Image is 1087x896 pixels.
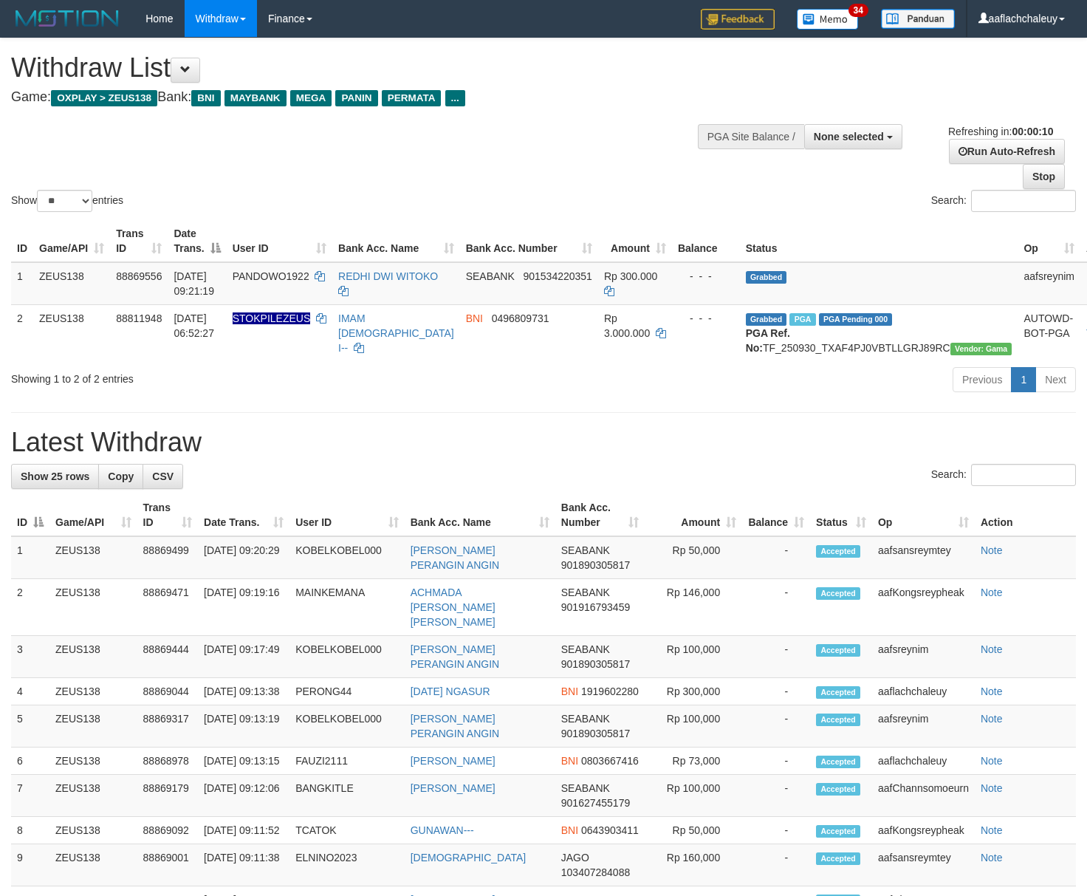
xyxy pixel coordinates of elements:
span: 88811948 [116,312,162,324]
span: Accepted [816,825,860,838]
a: 1 [1011,367,1036,392]
td: aafKongsreypheak [872,579,975,636]
a: Note [981,586,1003,598]
td: aaflachchaleuy [872,748,975,775]
td: 5 [11,705,49,748]
td: Rp 100,000 [645,775,742,817]
th: Trans ID: activate to sort column ascending [110,220,168,262]
span: Marked by aafsreyleap [789,313,815,326]
a: Copy [98,464,143,489]
a: Stop [1023,164,1065,189]
span: Copy 901890305817 to clipboard [561,728,630,739]
td: 8 [11,817,49,844]
span: Copy 0496809731 to clipboard [492,312,549,324]
td: 88869444 [137,636,198,678]
td: Rp 160,000 [645,844,742,886]
img: Button%20Memo.svg [797,9,859,30]
td: BANGKITLE [289,775,404,817]
span: Copy 901916793459 to clipboard [561,601,630,613]
span: Rp 3.000.000 [604,312,650,339]
span: BNI [561,685,578,697]
div: - - - [678,269,734,284]
td: Rp 50,000 [645,817,742,844]
span: SEABANK [561,544,610,556]
td: 9 [11,844,49,886]
td: [DATE] 09:20:29 [198,536,289,579]
td: MAINKEMANA [289,579,404,636]
th: Date Trans.: activate to sort column descending [168,220,226,262]
td: ZEUS138 [49,678,137,705]
a: [PERSON_NAME] [411,782,496,794]
span: Show 25 rows [21,471,89,482]
input: Search: [971,190,1076,212]
a: IMAM [DEMOGRAPHIC_DATA] I-- [338,312,454,354]
span: Grabbed [746,271,787,284]
td: - [742,705,810,748]
a: GUNAWAN--- [411,824,474,836]
td: ZEUS138 [49,775,137,817]
a: Note [981,824,1003,836]
a: [PERSON_NAME] PERANGIN ANGIN [411,544,500,571]
td: Rp 300,000 [645,678,742,705]
span: Grabbed [746,313,787,326]
td: Rp 50,000 [645,536,742,579]
th: Balance [672,220,740,262]
th: Bank Acc. Name: activate to sort column ascending [405,494,555,536]
span: Accepted [816,852,860,865]
span: Nama rekening ada tanda titik/strip, harap diedit [233,312,311,324]
span: PANIN [335,90,377,106]
span: Accepted [816,686,860,699]
td: aaflachchaleuy [872,678,975,705]
td: 7 [11,775,49,817]
span: PGA Pending [819,313,893,326]
td: KOBELKOBEL000 [289,536,404,579]
span: BNI [561,755,578,767]
td: aafKongsreypheak [872,817,975,844]
th: ID: activate to sort column descending [11,494,49,536]
a: Note [981,544,1003,556]
td: - [742,748,810,775]
a: Run Auto-Refresh [949,139,1065,164]
a: Note [981,685,1003,697]
th: Op: activate to sort column ascending [1018,220,1080,262]
a: Next [1035,367,1076,392]
td: KOBELKOBEL000 [289,705,404,748]
a: Previous [953,367,1012,392]
td: 88868978 [137,748,198,775]
span: Refreshing in: [948,126,1053,137]
span: Copy 0803667416 to clipboard [581,755,639,767]
td: ZEUS138 [49,536,137,579]
span: Accepted [816,587,860,600]
span: CSV [152,471,174,482]
span: Copy 901627455179 to clipboard [561,797,630,809]
span: PANDOWO1922 [233,270,309,282]
td: TCATOK [289,817,404,844]
span: ... [445,90,465,106]
td: ZEUS138 [49,817,137,844]
label: Search: [931,190,1076,212]
td: - [742,636,810,678]
td: 2 [11,579,49,636]
td: KOBELKOBEL000 [289,636,404,678]
th: Amount: activate to sort column ascending [645,494,742,536]
span: Copy 0643903411 to clipboard [581,824,639,836]
th: Game/API: activate to sort column ascending [49,494,137,536]
td: PERONG44 [289,678,404,705]
th: User ID: activate to sort column ascending [227,220,332,262]
span: BNI [466,312,483,324]
strong: 00:00:10 [1012,126,1053,137]
a: Note [981,713,1003,725]
img: panduan.png [881,9,955,29]
span: SEABANK [561,782,610,794]
th: Bank Acc. Number: activate to sort column ascending [555,494,645,536]
a: REDHI DWI WITOKO [338,270,438,282]
td: 88869001 [137,844,198,886]
td: 88869471 [137,579,198,636]
span: Accepted [816,714,860,726]
td: FAUZI2111 [289,748,404,775]
td: [DATE] 09:11:52 [198,817,289,844]
td: 88869317 [137,705,198,748]
td: 88869044 [137,678,198,705]
td: Rp 100,000 [645,705,742,748]
span: SEABANK [466,270,515,282]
